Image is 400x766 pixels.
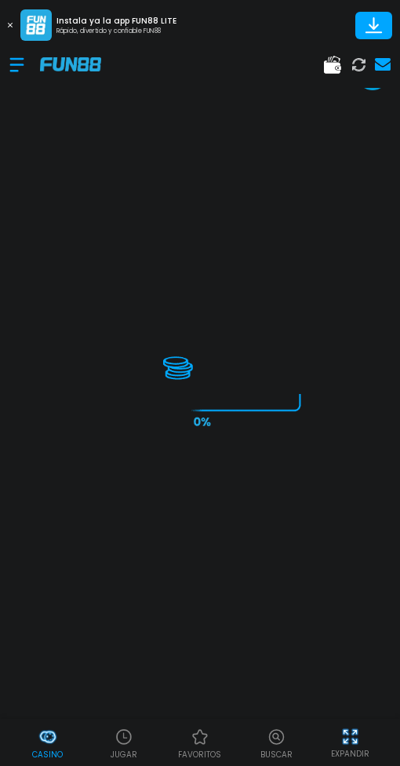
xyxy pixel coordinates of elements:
[178,749,221,761] p: favoritos
[260,749,293,761] p: Buscar
[56,27,176,36] p: Rápido, divertido y confiable FUN88
[9,725,85,761] a: CasinoCasinoCasino
[331,748,369,760] p: EXPANDIR
[85,725,162,761] a: Casino JugarCasino JugarJUGAR
[115,728,133,746] img: Casino Jugar
[340,727,360,746] img: hide
[162,725,238,761] a: Casino FavoritosCasino Favoritosfavoritos
[40,57,101,71] img: Company Logo
[238,725,315,761] button: Buscar
[56,15,176,27] p: Instala ya la app FUN88 LITE
[191,728,209,746] img: Casino Favoritos
[20,9,52,41] img: App Logo
[32,749,63,761] p: Casino
[111,749,137,761] p: JUGAR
